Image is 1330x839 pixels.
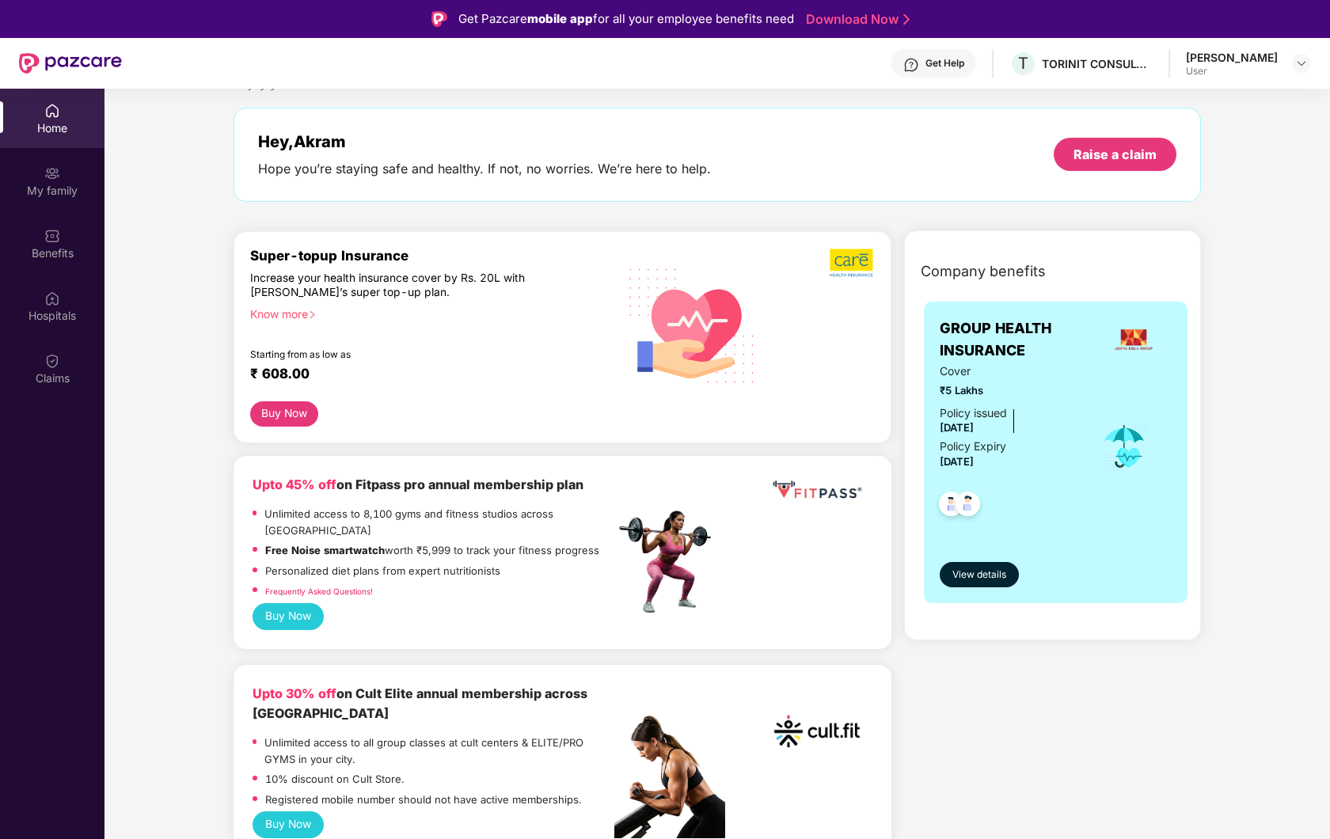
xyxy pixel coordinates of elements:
a: Download Now [806,11,905,28]
p: 10% discount on Cult Store. [265,771,405,788]
img: pc2.png [614,716,725,838]
b: Upto 45% off [253,476,336,492]
div: Hey, Akram [258,132,711,151]
img: svg+xml;base64,PHN2ZyB4bWxucz0iaHR0cDovL3d3dy53My5vcmcvMjAwMC9zdmciIHdpZHRoPSI0OC45NDMiIGhlaWdodD... [932,487,971,526]
img: svg+xml;base64,PHN2ZyBpZD0iQmVuZWZpdHMiIHhtbG5zPSJodHRwOi8vd3d3LnczLm9yZy8yMDAwL3N2ZyIgd2lkdGg9Ij... [44,228,60,244]
span: View details [952,568,1006,583]
span: ₹5 Lakhs [940,382,1077,399]
strong: Free Noise smartwatch [265,544,385,556]
img: svg+xml;base64,PHN2ZyB4bWxucz0iaHR0cDovL3d3dy53My5vcmcvMjAwMC9zdmciIHhtbG5zOnhsaW5rPSJodHRwOi8vd3... [617,248,768,401]
img: icon [1099,420,1150,473]
span: T [1018,54,1028,73]
img: svg+xml;base64,PHN2ZyBpZD0iSG9zcGl0YWxzIiB4bWxucz0iaHR0cDovL3d3dy53My5vcmcvMjAwMC9zdmciIHdpZHRoPS... [44,290,60,306]
div: Know more [250,307,605,318]
img: insurerLogo [1112,318,1155,361]
span: Cover [940,363,1077,380]
div: Policy issued [940,404,1007,422]
div: Policy Expiry [940,438,1006,455]
span: right [308,310,317,319]
img: cult.png [769,684,864,779]
span: [DATE] [940,455,974,468]
p: Registered mobile number should not have active memberships. [265,792,582,808]
button: Buy Now [253,603,324,630]
p: Unlimited access to 8,100 gyms and fitness studios across [GEOGRAPHIC_DATA] [264,506,614,538]
div: Super-topup Insurance [250,248,614,264]
img: New Pazcare Logo [19,53,122,74]
button: Buy Now [250,401,318,427]
img: svg+xml;base64,PHN2ZyB4bWxucz0iaHR0cDovL3d3dy53My5vcmcvMjAwMC9zdmciIHdpZHRoPSI0OC45NDMiIGhlaWdodD... [948,487,987,526]
p: Unlimited access to all group classes at cult centers & ELITE/PRO GYMS in your city. [264,735,614,767]
img: Logo [431,11,447,27]
b: on Fitpass pro annual membership plan [253,476,583,492]
img: Stroke [903,11,910,28]
div: Raise a claim [1073,146,1157,163]
div: Hope you’re staying safe and healthy. If not, no worries. We’re here to help. [258,161,711,177]
img: svg+xml;base64,PHN2ZyB3aWR0aD0iMjAiIGhlaWdodD0iMjAiIHZpZXdCb3g9IjAgMCAyMCAyMCIgZmlsbD0ibm9uZSIgeG... [44,165,60,181]
div: Increase your health insurance cover by Rs. 20L with [PERSON_NAME]’s super top-up plan. [250,271,546,300]
div: User [1186,65,1278,78]
span: [DATE] [940,421,974,434]
div: [PERSON_NAME] [1186,50,1278,65]
img: fppp.png [769,475,864,504]
button: View details [940,562,1019,587]
img: svg+xml;base64,PHN2ZyBpZD0iSG9tZSIgeG1sbnM9Imh0dHA6Ly93d3cudzMub3JnLzIwMDAvc3ZnIiB3aWR0aD0iMjAiIG... [44,103,60,119]
div: Starting from as low as [250,348,547,359]
img: b5dec4f62d2307b9de63beb79f102df3.png [830,248,875,278]
div: TORINIT CONSULTING SERVICES PRIVATE LIMITED [1042,56,1153,71]
span: Company benefits [921,260,1046,283]
span: GROUP HEALTH INSURANCE [940,317,1096,363]
img: svg+xml;base64,PHN2ZyBpZD0iQ2xhaW0iIHhtbG5zPSJodHRwOi8vd3d3LnczLm9yZy8yMDAwL3N2ZyIgd2lkdGg9IjIwIi... [44,353,60,369]
button: Buy Now [253,811,324,838]
div: Get Pazcare for all your employee benefits need [458,9,794,28]
b: Upto 30% off [253,685,336,701]
img: svg+xml;base64,PHN2ZyBpZD0iSGVscC0zMngzMiIgeG1sbnM9Imh0dHA6Ly93d3cudzMub3JnLzIwMDAvc3ZnIiB3aWR0aD... [903,57,919,73]
b: on Cult Elite annual membership across [GEOGRAPHIC_DATA] [253,685,587,721]
a: Frequently Asked Questions! [265,587,373,596]
div: Get Help [925,57,964,70]
strong: mobile app [527,11,593,26]
p: worth ₹5,999 to track your fitness progress [265,542,599,559]
p: Personalized diet plans from expert nutritionists [265,563,500,579]
div: ₹ 608.00 [250,366,598,385]
img: fpp.png [614,507,725,617]
img: svg+xml;base64,PHN2ZyBpZD0iRHJvcGRvd24tMzJ4MzIiIHhtbG5zPSJodHRwOi8vd3d3LnczLm9yZy8yMDAwL3N2ZyIgd2... [1295,57,1308,70]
